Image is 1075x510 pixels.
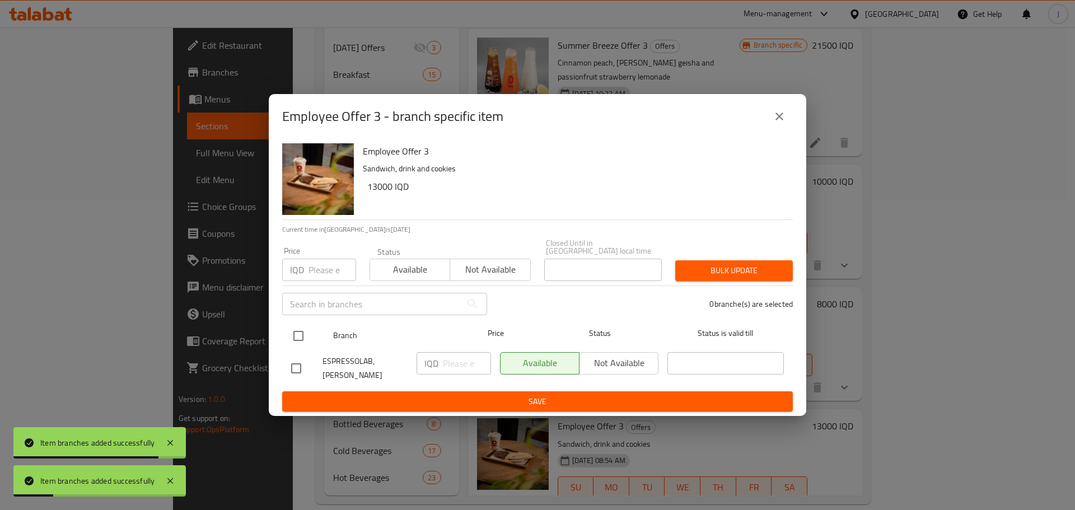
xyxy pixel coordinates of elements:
[333,329,450,343] span: Branch
[40,437,155,449] div: Item branches added successfully
[370,259,450,281] button: Available
[455,261,526,278] span: Not available
[709,298,793,310] p: 0 branche(s) are selected
[766,103,793,130] button: close
[684,264,784,278] span: Bulk update
[542,326,658,340] span: Status
[291,395,784,409] span: Save
[363,162,784,176] p: Sandwich, drink and cookies
[667,326,784,340] span: Status is valid till
[459,326,533,340] span: Price
[282,143,354,215] img: Employee Offer 3
[40,475,155,487] div: Item branches added successfully
[375,261,446,278] span: Available
[367,179,784,194] h6: 13000 IQD
[309,259,356,281] input: Please enter price
[363,143,784,159] h6: Employee Offer 3
[282,224,793,235] p: Current time in [GEOGRAPHIC_DATA] is [DATE]
[282,107,503,125] h2: Employee Offer 3 - branch specific item
[322,354,408,382] span: ESPRESSOLAB, [PERSON_NAME]
[282,293,461,315] input: Search in branches
[450,259,530,281] button: Not available
[675,260,793,281] button: Bulk update
[290,263,304,277] p: IQD
[282,391,793,412] button: Save
[424,357,438,370] p: IQD
[443,352,491,375] input: Please enter price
